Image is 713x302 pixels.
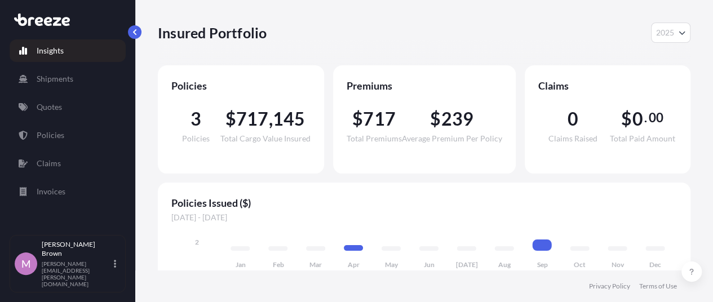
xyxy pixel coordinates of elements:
span: Policies [171,79,311,92]
span: [DATE] - [DATE] [171,212,677,223]
span: 2025 [656,27,674,38]
span: , [269,110,273,128]
span: 717 [363,110,396,128]
tspan: Sep [537,260,547,269]
p: [PERSON_NAME][EMAIL_ADDRESS][PERSON_NAME][DOMAIN_NAME] [42,260,112,287]
span: 717 [236,110,269,128]
span: 0 [568,110,578,128]
p: Policies [37,130,64,141]
tspan: Dec [649,260,661,269]
span: M [21,258,31,269]
a: Terms of Use [639,282,677,291]
span: Claims [538,79,677,92]
tspan: Apr [348,260,360,269]
tspan: [DATE] [455,260,477,269]
span: Average Premium Per Policy [402,135,502,143]
p: [PERSON_NAME] Brown [42,240,112,258]
span: $ [352,110,363,128]
p: Insights [37,45,64,56]
tspan: Mar [309,260,322,269]
span: Policies [182,135,210,143]
p: Invoices [37,186,65,197]
span: Total Cargo Value Insured [220,135,311,143]
span: $ [621,110,632,128]
tspan: Oct [574,260,586,269]
span: 0 [632,110,643,128]
p: Shipments [37,73,73,85]
span: $ [225,110,236,128]
a: Insights [10,39,126,62]
button: Year Selector [651,23,690,43]
a: Policies [10,124,126,146]
a: Invoices [10,180,126,203]
p: Claims [37,158,61,169]
p: Insured Portfolio [158,24,267,42]
span: Premiums [347,79,502,92]
span: Total Premiums [347,135,402,143]
tspan: Nov [612,260,625,269]
span: 00 [648,113,663,122]
span: Total Paid Amount [609,135,675,143]
tspan: 2 [195,238,199,246]
span: $ [430,110,441,128]
tspan: Feb [272,260,284,269]
a: Quotes [10,96,126,118]
span: 239 [441,110,473,128]
span: 3 [191,110,201,128]
span: . [644,113,647,122]
tspan: Jun [424,260,435,269]
a: Claims [10,152,126,175]
tspan: Aug [498,260,511,269]
a: Privacy Policy [589,282,630,291]
span: Policies Issued ($) [171,196,677,210]
tspan: Jan [235,260,245,269]
tspan: May [385,260,398,269]
span: 145 [273,110,305,128]
a: Shipments [10,68,126,90]
span: Claims Raised [548,135,597,143]
p: Quotes [37,101,62,113]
